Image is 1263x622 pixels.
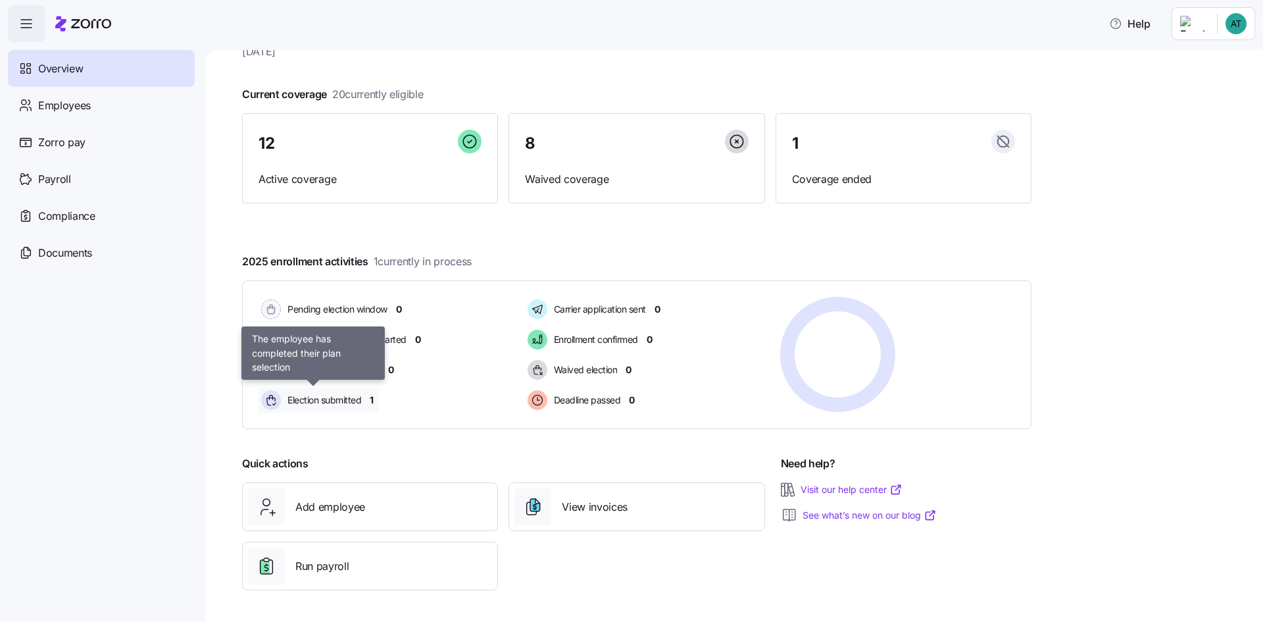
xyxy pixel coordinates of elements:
span: Help [1109,16,1151,32]
span: Carrier application sent [550,303,646,316]
span: 2025 enrollment activities [242,253,472,270]
span: 0 [647,333,653,346]
a: Documents [8,234,195,271]
span: 0 [629,394,635,407]
span: Coverage ended [792,171,1015,188]
span: Active coverage [259,171,482,188]
button: Help [1099,11,1161,37]
span: Run payroll [295,558,349,575]
span: 1 [370,394,374,407]
a: Payroll [8,161,195,197]
a: Employees [8,87,195,124]
span: Pending election window [284,303,387,316]
span: 12 [259,136,274,151]
span: 8 [525,136,535,151]
a: See what’s new on our blog [803,509,937,522]
span: Current coverage [242,86,424,103]
span: Election submitted [284,394,361,407]
span: Zorro pay [38,134,86,151]
span: 0 [388,363,394,376]
span: 0 [415,333,421,346]
span: [DATE] [242,43,1031,60]
span: Election active: Hasn't started [284,333,407,346]
span: 20 currently eligible [332,86,424,103]
span: Quick actions [242,455,309,472]
span: Enrollment confirmed [550,333,638,346]
a: Overview [8,50,195,87]
span: Employees [38,97,91,114]
span: Documents [38,245,92,261]
span: 0 [396,303,402,316]
a: Zorro pay [8,124,195,161]
span: Need help? [781,455,835,472]
span: View invoices [562,499,628,515]
span: 0 [655,303,660,316]
span: Waived coverage [525,171,748,188]
span: Compliance [38,208,95,224]
span: Overview [38,61,83,77]
span: Waived election [550,363,618,376]
span: 1 [792,136,799,151]
a: Visit our help center [801,483,903,496]
span: 1 currently in process [374,253,472,270]
span: Election active: Started [284,363,380,376]
span: 0 [626,363,631,376]
a: Compliance [8,197,195,234]
img: 442f5e65d994a4bef21d33eb85515bc9 [1226,13,1247,34]
span: Payroll [38,171,71,188]
span: Deadline passed [550,394,621,407]
span: Add employee [295,499,365,515]
img: Employer logo [1180,16,1206,32]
